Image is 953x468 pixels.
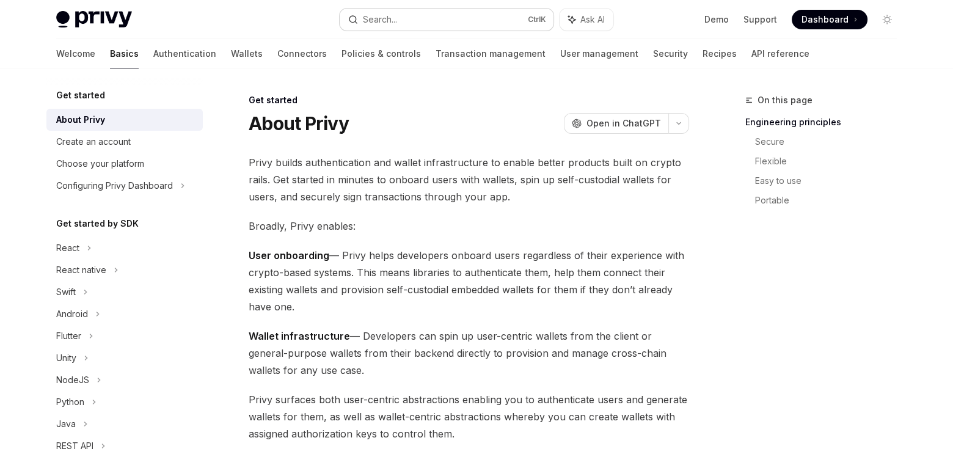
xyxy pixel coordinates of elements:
[56,373,89,387] div: NodeJS
[704,13,729,26] a: Demo
[56,351,76,365] div: Unity
[758,93,812,108] span: On this page
[755,152,907,171] a: Flexible
[249,391,689,442] span: Privy surfaces both user-centric abstractions enabling you to authenticate users and generate wal...
[249,249,329,261] strong: User onboarding
[249,94,689,106] div: Get started
[56,178,173,193] div: Configuring Privy Dashboard
[56,134,131,149] div: Create an account
[56,263,106,277] div: React native
[110,39,139,68] a: Basics
[249,330,350,342] strong: Wallet infrastructure
[231,39,263,68] a: Wallets
[436,39,546,68] a: Transaction management
[249,247,689,315] span: — Privy helps developers onboard users regardless of their experience with crypto-based systems. ...
[586,117,661,130] span: Open in ChatGPT
[792,10,867,29] a: Dashboard
[56,39,95,68] a: Welcome
[46,109,203,131] a: About Privy
[528,15,546,24] span: Ctrl K
[46,153,203,175] a: Choose your platform
[703,39,737,68] a: Recipes
[341,39,421,68] a: Policies & controls
[745,112,907,132] a: Engineering principles
[56,88,105,103] h5: Get started
[56,156,144,171] div: Choose your platform
[560,39,638,68] a: User management
[877,10,897,29] button: Toggle dark mode
[249,112,349,134] h1: About Privy
[801,13,849,26] span: Dashboard
[751,39,809,68] a: API reference
[755,132,907,152] a: Secure
[56,329,81,343] div: Flutter
[56,112,105,127] div: About Privy
[56,395,84,409] div: Python
[46,131,203,153] a: Create an account
[56,439,93,453] div: REST API
[249,218,689,235] span: Broadly, Privy enables:
[755,171,907,191] a: Easy to use
[56,417,76,431] div: Java
[249,327,689,379] span: — Developers can spin up user-centric wallets from the client or general-purpose wallets from the...
[249,154,689,205] span: Privy builds authentication and wallet infrastructure to enable better products built on crypto r...
[743,13,777,26] a: Support
[363,12,397,27] div: Search...
[653,39,688,68] a: Security
[755,191,907,210] a: Portable
[580,13,605,26] span: Ask AI
[56,11,132,28] img: light logo
[56,216,139,231] h5: Get started by SDK
[340,9,553,31] button: Search...CtrlK
[153,39,216,68] a: Authentication
[564,113,668,134] button: Open in ChatGPT
[277,39,327,68] a: Connectors
[560,9,613,31] button: Ask AI
[56,241,79,255] div: React
[56,307,88,321] div: Android
[56,285,76,299] div: Swift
